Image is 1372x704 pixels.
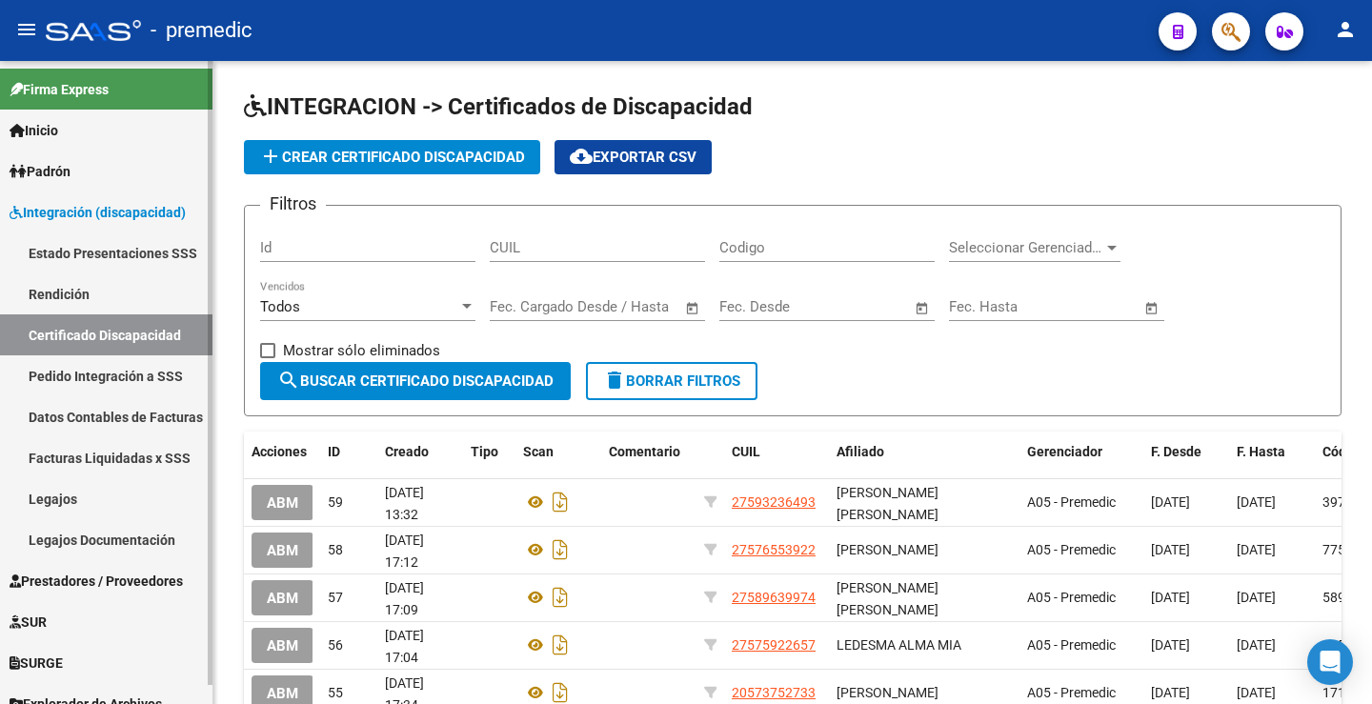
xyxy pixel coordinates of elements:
span: 57 [328,590,343,605]
input: Fecha fin [814,298,906,315]
span: [PERSON_NAME] [PERSON_NAME] [837,580,938,617]
button: Open calendar [912,297,934,319]
span: [DATE] [1151,685,1190,700]
button: ABM [252,628,313,663]
span: ID [328,444,340,459]
span: 27575922657 [732,637,816,653]
span: [PERSON_NAME] [PERSON_NAME] [837,485,938,522]
span: A05 - Premedic [1027,637,1116,653]
h3: Filtros [260,191,326,217]
span: Código [1322,444,1365,459]
span: [PERSON_NAME] [837,542,938,557]
span: Seleccionar Gerenciador [949,239,1103,256]
span: Acciones [252,444,307,459]
span: - premedic [151,10,252,51]
span: ABM [267,685,298,702]
span: Todos [260,298,300,315]
span: Padrón [10,161,71,182]
button: Open calendar [682,297,704,319]
span: Mostrar sólo eliminados [283,339,440,362]
span: SURGE [10,653,63,674]
span: A05 - Premedic [1027,542,1116,557]
button: ABM [252,533,313,568]
button: Crear Certificado Discapacidad [244,140,540,174]
span: [DATE] 17:09 [385,580,424,617]
span: ABM [267,637,298,654]
datatable-header-cell: Creado [377,432,463,473]
span: Exportar CSV [570,149,696,166]
span: A05 - Premedic [1027,494,1116,510]
span: ABM [267,590,298,607]
span: Tipo [471,444,498,459]
span: [DATE] [1237,590,1276,605]
span: Crear Certificado Discapacidad [259,149,525,166]
datatable-header-cell: F. Desde [1143,432,1229,473]
mat-icon: add [259,145,282,168]
span: LEDESMA ALMA MIA [837,637,961,653]
datatable-header-cell: Scan [515,432,601,473]
button: ABM [252,485,313,520]
span: F. Desde [1151,444,1201,459]
span: [DATE] 13:32 [385,485,424,522]
span: 27593236493 [732,494,816,510]
span: [DATE] [1237,685,1276,700]
input: Fecha fin [1043,298,1136,315]
datatable-header-cell: Afiliado [829,432,1019,473]
span: [DATE] [1237,637,1276,653]
i: Descargar documento [548,582,573,613]
button: Open calendar [1141,297,1163,319]
span: ABM [267,542,298,559]
span: Creado [385,444,429,459]
datatable-header-cell: Comentario [601,432,696,473]
span: 59 [328,494,343,510]
div: Open Intercom Messenger [1307,639,1353,685]
input: Fecha inicio [719,298,797,315]
span: 20573752733 [732,685,816,700]
datatable-header-cell: ID [320,432,377,473]
span: [DATE] 17:04 [385,628,424,665]
span: Integración (discapacidad) [10,202,186,223]
span: Inicio [10,120,58,141]
input: Fecha inicio [490,298,567,315]
span: 55 [328,685,343,700]
span: Afiliado [837,444,884,459]
button: Borrar Filtros [586,362,757,400]
datatable-header-cell: Gerenciador [1019,432,1143,473]
span: [DATE] [1151,590,1190,605]
span: [DATE] [1237,542,1276,557]
span: Scan [523,444,554,459]
span: 58 [328,542,343,557]
mat-icon: menu [15,18,38,41]
span: Comentario [609,444,680,459]
i: Descargar documento [548,487,573,517]
input: Fecha inicio [949,298,1026,315]
span: INTEGRACION -> Certificados de Discapacidad [244,93,753,120]
mat-icon: search [277,369,300,392]
span: A05 - Premedic [1027,590,1116,605]
mat-icon: person [1334,18,1357,41]
span: ABM [267,494,298,512]
span: 27576553922 [732,542,816,557]
button: Exportar CSV [555,140,712,174]
mat-icon: delete [603,369,626,392]
button: Buscar Certificado Discapacidad [260,362,571,400]
span: Prestadores / Proveedores [10,571,183,592]
span: A05 - Premedic [1027,685,1116,700]
mat-icon: cloud_download [570,145,593,168]
span: 56 [328,637,343,653]
span: Buscar Certificado Discapacidad [277,372,554,390]
button: ABM [252,580,313,615]
datatable-header-cell: Tipo [463,432,515,473]
datatable-header-cell: F. Hasta [1229,432,1315,473]
span: [DATE] [1237,494,1276,510]
span: [DATE] [1151,494,1190,510]
datatable-header-cell: Acciones [244,432,320,473]
i: Descargar documento [548,534,573,565]
i: Descargar documento [548,630,573,660]
span: [DATE] 17:12 [385,533,424,570]
span: 27589639974 [732,590,816,605]
span: [DATE] [1151,637,1190,653]
span: Gerenciador [1027,444,1102,459]
input: Fecha fin [584,298,676,315]
span: F. Hasta [1237,444,1285,459]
